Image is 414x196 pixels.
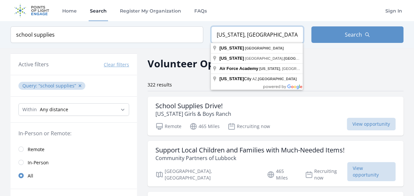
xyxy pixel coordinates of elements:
[11,169,137,182] a: All
[104,61,129,68] button: Clear filters
[148,82,172,88] span: 322 results
[148,56,270,71] h2: Volunteer Opportunities
[148,141,403,186] a: Support Local Children and Families with Much-Needed Items! Community Partners of Lubbock [GEOGRA...
[28,173,33,179] span: All
[22,82,39,89] span: Query :
[305,168,347,181] p: Recruiting now
[11,156,137,169] a: In-Person
[245,46,284,50] span: [GEOGRAPHIC_DATA]
[284,56,322,60] span: [GEOGRAPHIC_DATA]
[39,82,76,89] q: school supplies
[189,122,220,130] p: 465 Miles
[155,154,345,162] p: Community Partners of Lubbock
[219,66,258,71] span: Air Force Academy
[148,97,403,136] a: School Supplies Drive! [US_STATE] Girls & Boys Ranch Remote 465 Miles Recruiting now View opportu...
[11,143,137,156] a: Remote
[18,129,129,137] legend: In-Person or Remote:
[258,77,297,81] span: [GEOGRAPHIC_DATA]
[219,76,244,81] span: [US_STATE]
[345,31,362,39] span: Search
[245,56,322,60] span: [GEOGRAPHIC_DATA],
[155,146,345,154] h3: Support Local Children and Families with Much-Needed Items!
[11,26,203,43] input: Keyword
[28,146,44,153] span: Remote
[211,26,303,43] input: Location
[267,168,297,181] p: 465 Miles
[28,159,49,166] span: In-Person
[219,76,252,81] span: City
[219,46,244,50] span: [US_STATE]
[18,60,49,68] h3: Active filters
[347,118,396,130] span: View opportunity
[259,67,320,71] span: , [GEOGRAPHIC_DATA]
[155,102,231,110] h3: School Supplies Drive!
[252,77,297,81] span: AZ,
[311,26,403,43] button: Search
[155,168,259,181] p: [GEOGRAPHIC_DATA], [GEOGRAPHIC_DATA]
[18,103,129,116] select: Search Radius
[219,56,244,61] span: [US_STATE]
[155,122,181,130] p: Remote
[259,67,280,71] span: [US_STATE]
[155,110,231,118] p: [US_STATE] Girls & Boys Ranch
[228,122,270,130] p: Recruiting now
[78,82,82,89] button: ✕
[347,162,396,181] span: View opportunity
